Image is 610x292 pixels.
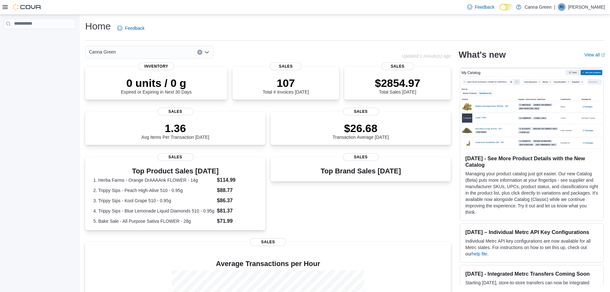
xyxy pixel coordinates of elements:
p: Updated 1 minute(s) ago [402,54,451,59]
dd: $81.37 [217,207,257,215]
h3: [DATE] - Integrated Metrc Transfers Coming Soon [465,271,598,277]
h1: Home [85,20,111,33]
div: Avg Items Per Transaction [DATE] [142,122,209,140]
a: View allExternal link [584,52,605,57]
p: 107 [263,77,309,89]
p: Canna Green [525,3,551,11]
a: help file [472,251,487,256]
nav: Complex example [4,30,76,46]
span: Feedback [475,4,494,10]
p: | [554,3,555,11]
button: Open list of options [204,50,209,55]
dt: 4. Trippy Sips - Blue Lemonade Liquid Diamonds 510 - 0.95g [93,208,214,214]
img: Cova [13,4,42,10]
div: Raven Irwin [558,3,565,11]
h3: [DATE] - See More Product Details with the New Catalog [465,155,598,168]
div: Expired or Expiring in Next 30 Days [121,77,192,95]
span: Sales [382,63,414,70]
p: 1.36 [142,122,209,135]
button: Clear input [197,50,202,55]
dd: $86.37 [217,197,257,204]
div: Total # Invoices [DATE] [263,77,309,95]
svg: External link [601,53,605,57]
a: Feedback [115,22,147,35]
span: Feedback [125,25,144,31]
p: Managing your product catalog just got easier. Our new Catalog (Beta) puts more information at yo... [465,171,598,215]
span: Sales [343,153,379,161]
h2: What's new [459,50,506,60]
p: Individual Metrc API key configurations are now available for all Metrc states. For instructions ... [465,238,598,257]
span: Sales [250,238,286,246]
p: [PERSON_NAME] [568,3,605,11]
h4: Average Transactions per Hour [90,260,446,268]
span: Inventory [138,63,174,70]
h3: Top Product Sales [DATE] [93,167,257,175]
span: RI [560,3,564,11]
div: Total Sales [DATE] [375,77,420,95]
div: Transaction Average [DATE] [333,122,389,140]
dd: $71.99 [217,217,257,225]
input: Dark Mode [500,4,513,11]
dt: 3. Trippy Sips - Kool Grape 510 - 0.95g [93,197,214,204]
p: $2854.97 [375,77,420,89]
p: 0 units / 0 g [121,77,192,89]
dd: $114.99 [217,176,257,184]
dt: 5. Bake Sale - All Purpose Sativa FLOWER - 28g [93,218,214,224]
span: Sales [158,108,193,115]
h3: [DATE] – Individual Metrc API Key Configurations [465,229,598,235]
dt: 2. Trippy Sips - Peach High-Alive 510 - 0.95g [93,187,214,194]
span: Sales [158,153,193,161]
span: Sales [343,108,379,115]
h3: Top Brand Sales [DATE] [321,167,401,175]
p: $26.68 [333,122,389,135]
span: Sales [270,63,302,70]
span: Canna Green [89,48,116,56]
dt: 1. Herba Farms - Orange DrAAAAnk FLOWER - 14g [93,177,214,183]
dd: $88.77 [217,187,257,194]
a: Feedback [465,1,497,13]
